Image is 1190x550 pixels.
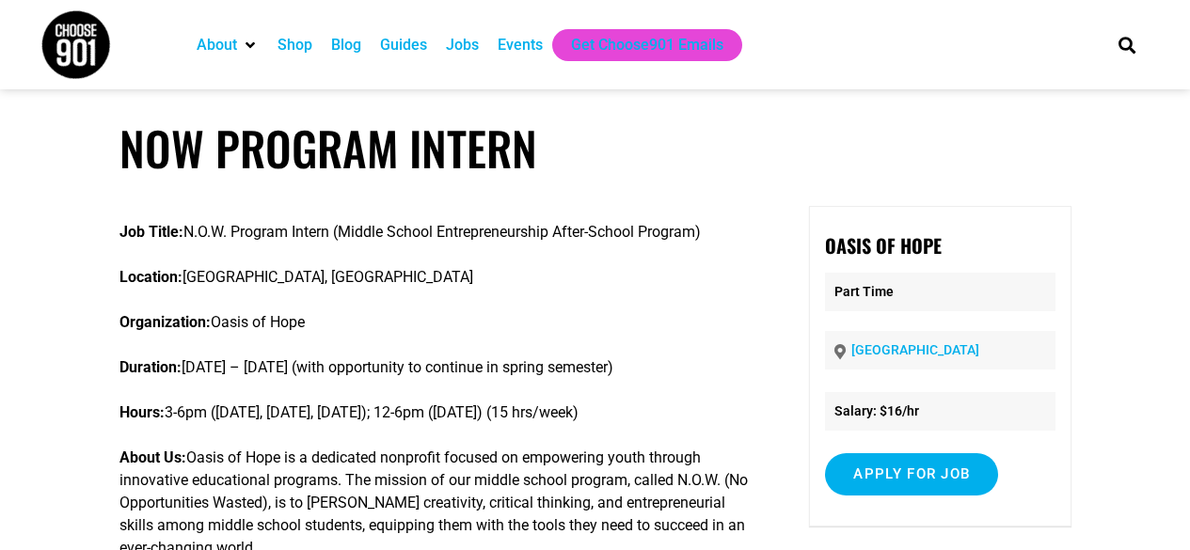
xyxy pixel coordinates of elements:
a: [GEOGRAPHIC_DATA] [851,342,979,357]
p: [DATE] – [DATE] (with opportunity to continue in spring semester) [119,356,762,379]
a: Blog [331,34,361,56]
a: Get Choose901 Emails [571,34,723,56]
p: [GEOGRAPHIC_DATA], [GEOGRAPHIC_DATA] [119,266,762,289]
p: Part Time [825,273,1055,311]
a: Jobs [446,34,479,56]
strong: Oasis of Hope [825,231,942,259]
strong: Hours: [119,403,165,421]
div: Search [1111,29,1142,60]
h1: NOW Program Intern [119,120,1071,176]
strong: Duration: [119,358,182,376]
a: Events [498,34,543,56]
input: Apply for job [825,453,998,495]
a: Shop [278,34,312,56]
p: Oasis of Hope [119,311,762,334]
p: N.O.W. Program Intern (Middle School Entrepreneurship After-School Program) [119,221,762,244]
p: 3-6pm ([DATE], [DATE], [DATE]); 12-6pm ([DATE]) (15 hrs/week) [119,401,762,424]
strong: Job Title: [119,223,183,241]
div: About [187,29,268,61]
li: Salary: $16/hr [825,392,1055,431]
a: Guides [380,34,427,56]
strong: Location: [119,268,182,286]
strong: About Us: [119,448,186,466]
a: About [197,34,237,56]
nav: Main nav [187,29,1087,61]
strong: Organization: [119,313,211,331]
